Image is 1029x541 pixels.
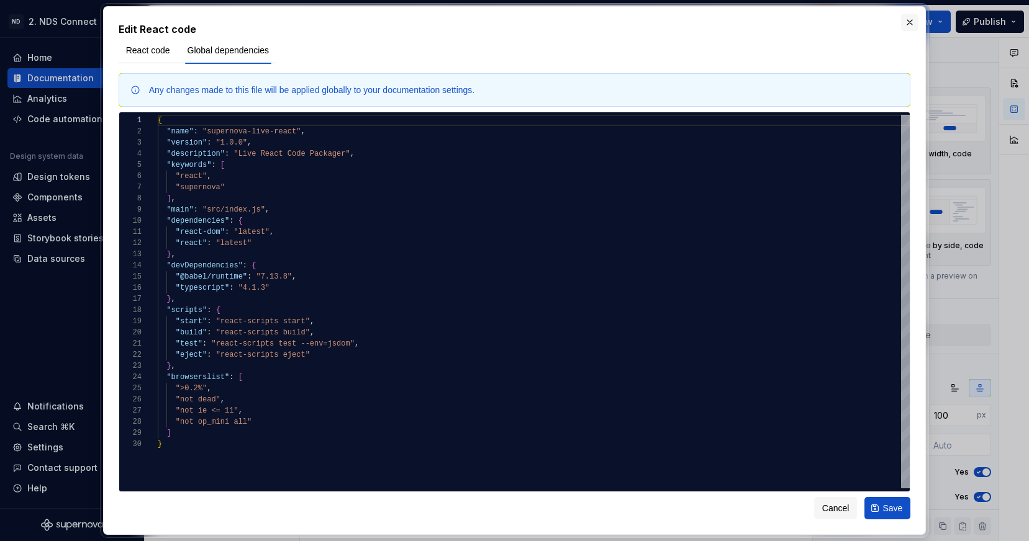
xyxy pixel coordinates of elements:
[225,150,229,158] span: :
[166,306,207,315] span: "scripts"
[176,395,220,404] span: "not dead"
[193,127,197,136] span: :
[166,429,171,437] span: ]
[119,439,142,450] div: 30
[119,182,142,193] div: 7
[215,351,309,359] span: "react-scripts eject"
[229,284,233,292] span: :
[171,295,175,303] span: ,
[119,260,142,271] div: 14
[211,161,215,169] span: :
[252,261,256,270] span: {
[119,226,142,238] div: 11
[207,239,211,248] span: :
[119,383,142,394] div: 25
[233,228,270,236] span: "latest"
[180,37,277,63] div: Global dependencies
[166,295,171,303] span: }
[119,372,142,383] div: 24
[180,39,277,61] button: Global dependencies
[301,127,305,136] span: ,
[814,497,858,519] button: Cancel
[211,339,354,348] span: "react-scripts test --env=jsdom"
[193,205,197,214] span: :
[215,239,252,248] span: "latest"
[119,126,142,137] div: 2
[166,150,225,158] span: "description"
[119,293,142,305] div: 17
[119,394,142,405] div: 26
[207,328,211,337] span: :
[220,161,225,169] span: [
[220,395,225,404] span: ,
[238,217,242,225] span: {
[119,238,142,249] div: 12
[119,282,142,293] div: 16
[166,138,207,147] span: "version"
[215,328,309,337] span: "react-scripts build"
[119,338,142,349] div: 21
[247,138,252,147] span: ,
[119,37,178,63] div: React code
[233,150,350,158] span: "Live React Code Packager"
[238,406,242,415] span: ,
[355,339,359,348] span: ,
[176,351,207,359] span: "eject"
[176,406,238,415] span: "not ie <= 11"
[207,306,211,315] span: :
[176,339,202,348] span: "test"
[119,115,142,126] div: 1
[119,171,142,182] div: 6
[882,502,902,514] span: Save
[176,284,229,292] span: "typescript"
[119,159,142,171] div: 5
[119,405,142,416] div: 27
[149,84,475,96] div: Any changes made to this file will be applied globally to your documentation settings.
[215,306,220,315] span: {
[207,138,211,147] span: :
[119,305,142,316] div: 18
[202,205,265,214] span: "src/index.js"
[171,194,175,203] span: ,
[176,384,207,393] span: ">0.2%"
[176,272,247,281] span: "@babel/runtime"
[238,373,242,382] span: [
[202,339,207,348] span: :
[292,272,296,281] span: ,
[166,250,171,259] span: }
[166,161,211,169] span: "keywords"
[119,204,142,215] div: 9
[119,316,142,327] div: 19
[176,418,252,426] span: "not op_mini all"
[126,44,170,56] span: React code
[176,228,225,236] span: "react-dom"
[207,317,211,326] span: :
[350,150,354,158] span: ,
[166,205,193,214] span: "main"
[310,317,314,326] span: ,
[119,39,178,61] button: React code
[207,384,211,393] span: ,
[215,138,247,147] span: "1.0.0"
[822,502,850,514] span: Cancel
[229,373,233,382] span: :
[176,317,207,326] span: "start"
[166,127,193,136] span: "name"
[119,193,142,204] div: 8
[119,427,142,439] div: 29
[119,148,142,159] div: 4
[176,183,225,192] span: "supernova"
[166,194,171,203] span: ]
[119,249,142,260] div: 13
[207,172,211,181] span: ,
[225,228,229,236] span: :
[119,360,142,372] div: 23
[215,317,309,326] span: "react-scripts start"
[119,22,911,37] h2: Edit React code
[166,261,242,270] span: "devDependencies"
[171,250,175,259] span: ,
[166,217,229,225] span: "dependencies"
[166,362,171,370] span: }
[119,327,142,338] div: 20
[202,127,301,136] span: "supernova-live-react"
